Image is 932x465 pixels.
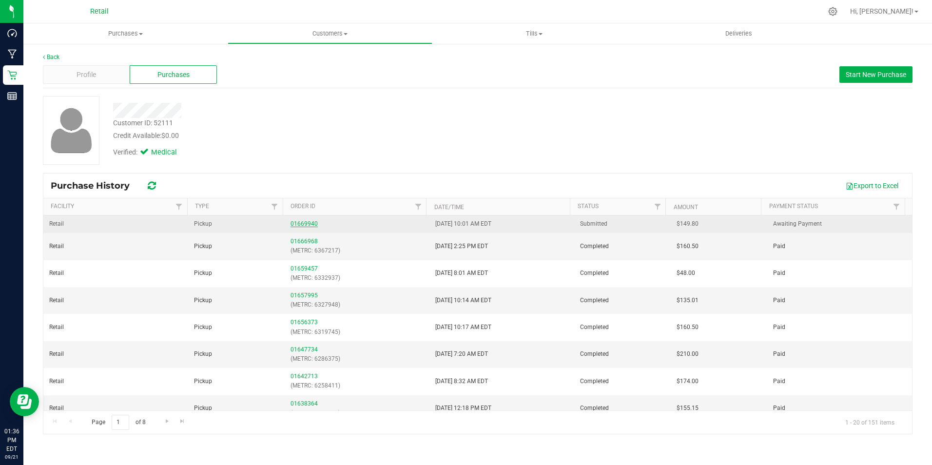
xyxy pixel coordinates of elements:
[580,377,609,386] span: Completed
[160,415,174,428] a: Go to the next page
[773,377,785,386] span: Paid
[677,404,699,413] span: $155.15
[677,242,699,251] span: $160.50
[435,242,488,251] span: [DATE] 2:25 PM EDT
[90,7,109,16] span: Retail
[839,66,913,83] button: Start New Purchase
[291,220,318,227] a: 01669940
[580,323,609,332] span: Completed
[49,377,64,386] span: Retail
[77,70,96,80] span: Profile
[291,238,318,245] a: 01666968
[580,404,609,413] span: Completed
[889,198,905,215] a: Filter
[410,198,426,215] a: Filter
[649,198,665,215] a: Filter
[773,242,785,251] span: Paid
[267,198,283,215] a: Filter
[10,387,39,416] iframe: Resource center
[435,323,491,332] span: [DATE] 10:17 AM EDT
[846,71,906,78] span: Start New Purchase
[837,415,902,429] span: 1 - 20 of 151 items
[434,204,464,211] a: Date/Time
[677,269,695,278] span: $48.00
[113,131,541,141] div: Credit Available:
[4,453,19,461] p: 09/21
[51,203,74,210] a: Facility
[51,180,139,191] span: Purchase History
[580,219,607,229] span: Submitted
[194,404,212,413] span: Pickup
[49,219,64,229] span: Retail
[433,29,636,38] span: Tills
[773,269,785,278] span: Paid
[194,219,212,229] span: Pickup
[23,23,228,44] a: Purchases
[161,132,179,139] span: $0.00
[769,203,818,210] a: Payment Status
[171,198,187,215] a: Filter
[291,381,424,390] p: (METRC: 6258411)
[291,400,318,407] a: 01638364
[157,70,190,80] span: Purchases
[773,219,822,229] span: Awaiting Payment
[712,29,765,38] span: Deliveries
[435,404,491,413] span: [DATE] 12:18 PM EDT
[23,29,228,38] span: Purchases
[773,349,785,359] span: Paid
[773,296,785,305] span: Paid
[839,177,905,194] button: Export to Excel
[228,23,432,44] a: Customers
[43,54,59,60] a: Back
[194,323,212,332] span: Pickup
[291,346,318,353] a: 01647734
[151,147,190,158] span: Medical
[677,219,699,229] span: $149.80
[175,415,190,428] a: Go to the last page
[291,246,424,255] p: (METRC: 6367217)
[291,328,424,337] p: (METRC: 6319745)
[194,242,212,251] span: Pickup
[49,242,64,251] span: Retail
[674,204,698,211] a: Amount
[7,70,17,80] inline-svg: Retail
[435,269,488,278] span: [DATE] 8:01 AM EDT
[194,377,212,386] span: Pickup
[112,415,129,430] input: 1
[291,203,315,210] a: Order ID
[850,7,913,15] span: Hi, [PERSON_NAME]!
[773,323,785,332] span: Paid
[291,408,424,418] p: (METRC: 6238472)
[432,23,637,44] a: Tills
[578,203,599,210] a: Status
[291,354,424,364] p: (METRC: 6286375)
[49,296,64,305] span: Retail
[194,349,212,359] span: Pickup
[49,404,64,413] span: Retail
[291,273,424,283] p: (METRC: 6332937)
[580,349,609,359] span: Completed
[435,377,488,386] span: [DATE] 8:32 AM EDT
[291,292,318,299] a: 01657995
[773,404,785,413] span: Paid
[46,105,97,155] img: user-icon.png
[83,415,154,430] span: Page of 8
[7,91,17,101] inline-svg: Reports
[113,147,190,158] div: Verified:
[435,219,491,229] span: [DATE] 10:01 AM EDT
[580,296,609,305] span: Completed
[7,49,17,59] inline-svg: Manufacturing
[7,28,17,38] inline-svg: Dashboard
[677,349,699,359] span: $210.00
[827,7,839,16] div: Manage settings
[194,269,212,278] span: Pickup
[677,323,699,332] span: $160.50
[291,373,318,380] a: 01642713
[49,269,64,278] span: Retail
[637,23,841,44] a: Deliveries
[291,319,318,326] a: 01656373
[49,349,64,359] span: Retail
[194,296,212,305] span: Pickup
[580,242,609,251] span: Completed
[4,427,19,453] p: 01:36 PM EDT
